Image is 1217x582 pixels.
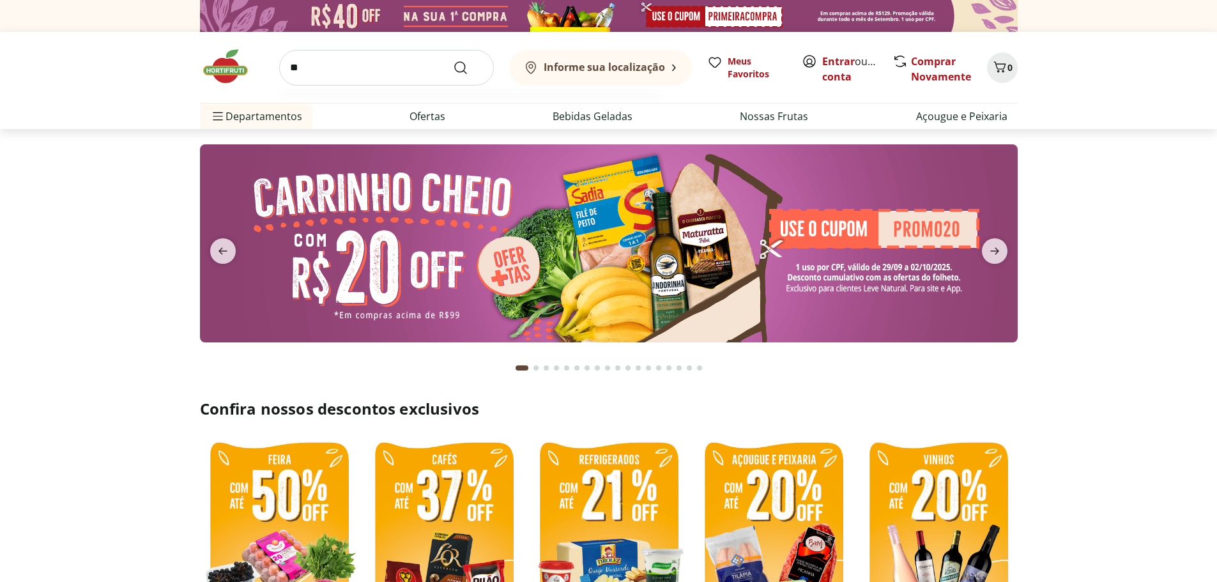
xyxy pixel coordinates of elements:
span: Meus Favoritos [728,55,786,80]
a: Criar conta [822,54,892,84]
button: Go to page 14 from fs-carousel [654,353,664,383]
img: Hortifruti [200,47,264,86]
input: search [279,50,494,86]
a: Bebidas Geladas [553,109,632,124]
button: Go to page 5 from fs-carousel [562,353,572,383]
button: Go to page 9 from fs-carousel [602,353,613,383]
button: Go to page 7 from fs-carousel [582,353,592,383]
h2: Confira nossos descontos exclusivos [200,399,1018,419]
button: Go to page 17 from fs-carousel [684,353,694,383]
button: Submit Search [453,60,484,75]
button: Go to page 16 from fs-carousel [674,353,684,383]
button: Go to page 11 from fs-carousel [623,353,633,383]
button: Go to page 12 from fs-carousel [633,353,643,383]
button: Go to page 15 from fs-carousel [664,353,674,383]
a: Meus Favoritos [707,55,786,80]
button: Go to page 6 from fs-carousel [572,353,582,383]
a: Comprar Novamente [911,54,971,84]
button: Go to page 13 from fs-carousel [643,353,654,383]
img: cupom [200,144,1018,342]
a: Entrar [822,54,855,68]
b: Informe sua localização [544,60,665,74]
button: Current page from fs-carousel [513,353,531,383]
a: Açougue e Peixaria [916,109,1007,124]
span: ou [822,54,879,84]
button: Go to page 8 from fs-carousel [592,353,602,383]
a: Nossas Frutas [740,109,808,124]
button: Go to page 2 from fs-carousel [531,353,541,383]
button: Carrinho [987,52,1018,83]
button: Go to page 4 from fs-carousel [551,353,562,383]
button: next [972,238,1018,264]
span: Departamentos [210,101,302,132]
button: previous [200,238,246,264]
button: Go to page 3 from fs-carousel [541,353,551,383]
a: Ofertas [409,109,445,124]
button: Go to page 10 from fs-carousel [613,353,623,383]
span: 0 [1007,61,1013,73]
button: Go to page 18 from fs-carousel [694,353,705,383]
button: Informe sua localização [509,50,692,86]
button: Menu [210,101,226,132]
